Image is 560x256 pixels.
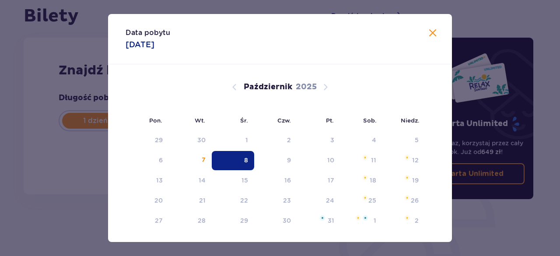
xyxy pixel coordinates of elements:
img: Pomarańczowa gwiazdka [404,195,410,200]
td: czwartek, 23 października 2025 [254,191,297,210]
div: 25 [368,196,376,205]
td: niedziela, 19 października 2025 [382,171,425,190]
small: Pon. [149,117,162,124]
small: Wt. [195,117,205,124]
td: Data niedostępna. niedziela, 5 października 2025 [382,131,425,150]
td: czwartek, 16 października 2025 [254,171,297,190]
td: Data niedostępna. wtorek, 30 września 2025 [169,131,212,150]
td: czwartek, 9 października 2025 [254,151,297,170]
td: czwartek, 30 października 2025 [254,211,297,231]
div: 2 [415,216,419,225]
td: Data niedostępna. czwartek, 2 października 2025 [254,131,297,150]
div: 10 [327,156,334,165]
div: 4 [372,136,376,144]
p: Październik [244,82,292,92]
img: Pomarańczowa gwiazdka [362,195,368,200]
img: Pomarańczowa gwiazdka [404,175,410,180]
div: 1 [245,136,248,144]
td: środa, 29 października 2025 [212,211,254,231]
div: 21 [199,196,206,205]
td: poniedziałek, 27 października 2025 [126,211,169,231]
td: sobota, 1 listopada 2025 [340,211,383,231]
div: 29 [240,216,248,225]
div: 18 [370,176,376,185]
td: niedziela, 26 października 2025 [382,191,425,210]
td: Data niedostępna. sobota, 4 października 2025 [340,131,383,150]
div: 17 [328,176,334,185]
p: [DATE] [126,39,154,50]
button: Następny miesiąc [320,82,331,92]
div: 16 [284,176,291,185]
div: 14 [199,176,206,185]
td: wtorek, 28 października 2025 [169,211,212,231]
button: Poprzedni miesiąc [229,82,240,92]
img: Niebieska gwiazdka [363,215,368,221]
div: 28 [198,216,206,225]
p: 2025 [296,82,317,92]
img: Pomarańczowa gwiazdka [355,215,361,221]
td: piątek, 24 października 2025 [297,191,340,210]
td: wtorek, 14 października 2025 [169,171,212,190]
td: niedziela, 12 października 2025 [382,151,425,170]
img: Niebieska gwiazdka [320,215,325,221]
td: Data niedostępna. środa, 1 października 2025 [212,131,254,150]
button: Zamknij [427,28,438,39]
td: piątek, 10 października 2025 [297,151,340,170]
div: 22 [240,196,248,205]
div: 26 [411,196,419,205]
img: Pomarańczowa gwiazdka [362,155,368,160]
td: sobota, 18 października 2025 [340,171,383,190]
div: 15 [241,176,248,185]
div: 20 [154,196,163,205]
div: 1 [374,216,376,225]
div: 30 [283,216,291,225]
div: 9 [287,156,291,165]
td: Data zaznaczona. środa, 8 października 2025 [212,151,254,170]
div: 29 [155,136,163,144]
small: Śr. [240,117,248,124]
div: 27 [155,216,163,225]
td: poniedziałek, 20 października 2025 [126,191,169,210]
td: środa, 15 października 2025 [212,171,254,190]
small: Pt. [326,117,334,124]
img: Pomarańczowa gwiazdka [404,155,410,160]
div: 31 [328,216,334,225]
td: sobota, 25 października 2025 [340,191,383,210]
div: 11 [371,156,376,165]
small: Czw. [277,117,291,124]
td: niedziela, 2 listopada 2025 [382,211,425,231]
div: 3 [330,136,334,144]
td: Data niedostępna. poniedziałek, 6 października 2025 [126,151,169,170]
td: poniedziałek, 13 października 2025 [126,171,169,190]
td: piątek, 17 października 2025 [297,171,340,190]
div: 30 [197,136,206,144]
div: 23 [283,196,291,205]
td: Data niedostępna. wtorek, 7 października 2025 [169,151,212,170]
div: 6 [159,156,163,165]
div: 8 [244,156,248,165]
div: 24 [326,196,334,205]
td: Data niedostępna. poniedziałek, 29 września 2025 [126,131,169,150]
div: 7 [202,156,206,165]
small: Sob. [363,117,377,124]
td: środa, 22 października 2025 [212,191,254,210]
div: 5 [415,136,419,144]
img: Pomarańczowa gwiazdka [404,215,410,221]
img: Pomarańczowa gwiazdka [362,175,368,180]
td: sobota, 11 października 2025 [340,151,383,170]
td: piątek, 31 października 2025 [297,211,340,231]
div: 2 [287,136,291,144]
div: 13 [156,176,163,185]
td: wtorek, 21 października 2025 [169,191,212,210]
small: Niedz. [401,117,420,124]
p: Data pobytu [126,28,170,38]
div: 19 [412,176,419,185]
div: 12 [412,156,419,165]
td: Data niedostępna. piątek, 3 października 2025 [297,131,340,150]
